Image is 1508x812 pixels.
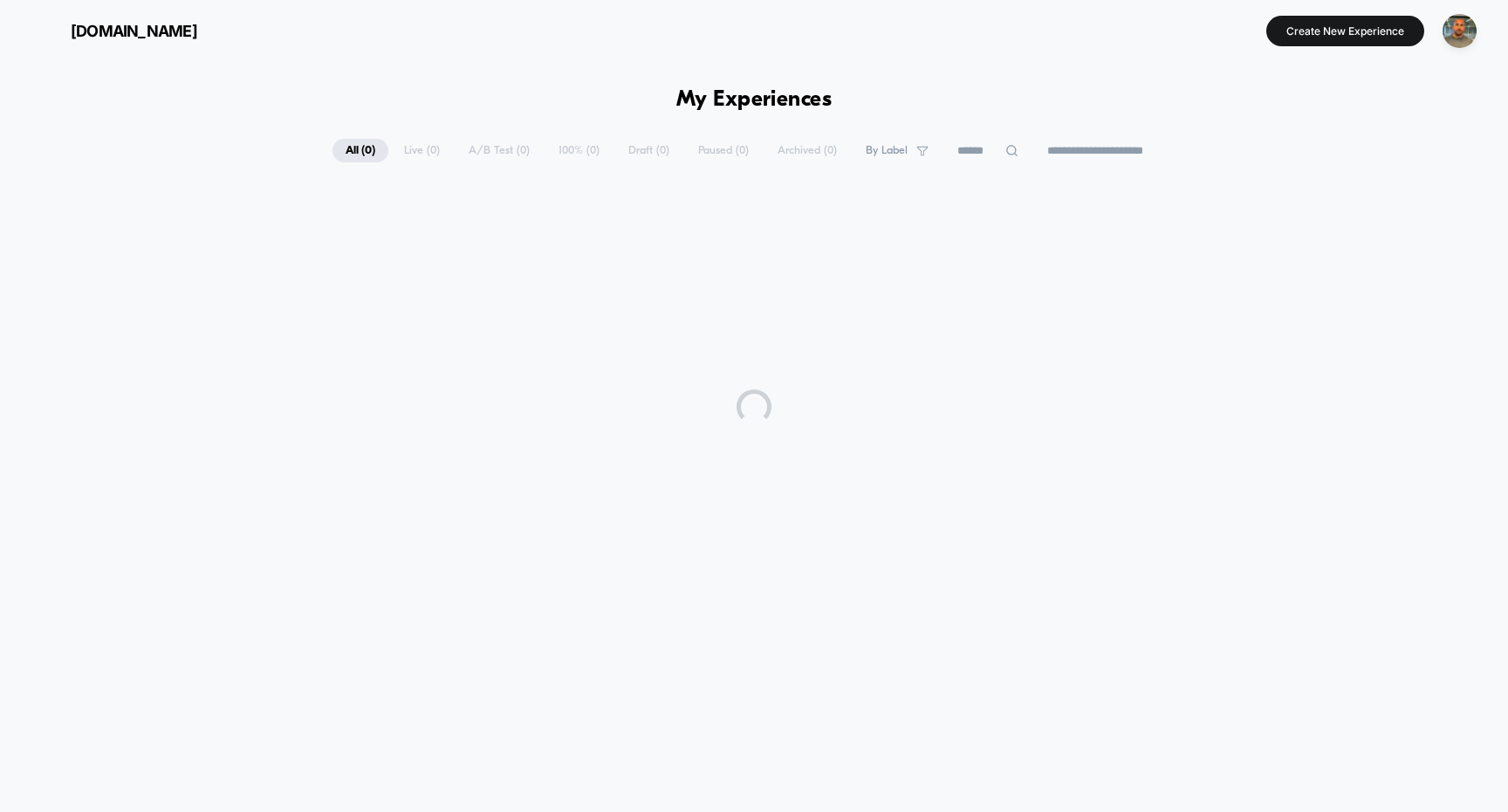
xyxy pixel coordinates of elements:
h1: My Experiences [676,87,833,113]
span: All ( 0 ) [332,139,388,162]
button: Create New Experience [1266,16,1424,46]
span: By Label [866,144,908,157]
span: [DOMAIN_NAME] [71,22,197,40]
img: ppic [1443,14,1477,48]
button: ppic [1437,13,1482,49]
button: [DOMAIN_NAME] [26,17,202,45]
